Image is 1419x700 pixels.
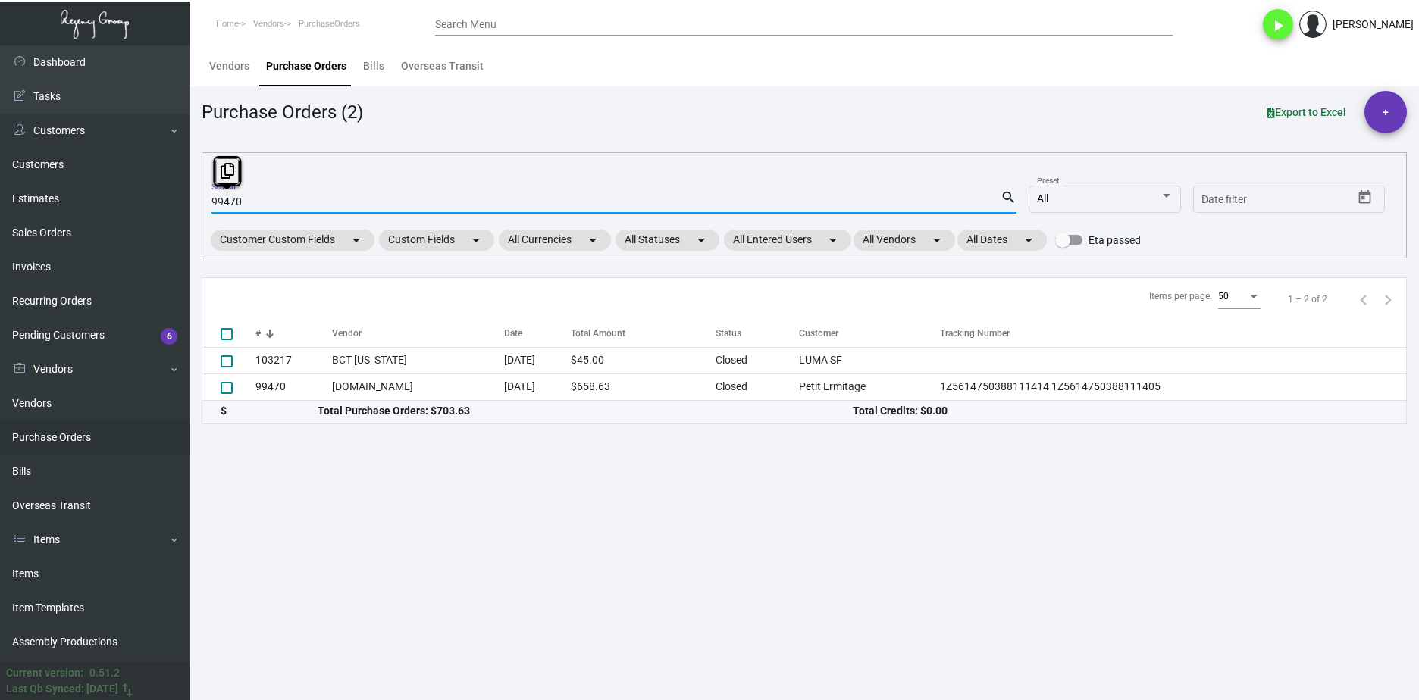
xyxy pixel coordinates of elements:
button: Export to Excel [1255,98,1358,126]
span: PurchaseOrders [299,19,360,29]
mat-icon: arrow_drop_down [347,231,365,249]
i: play_arrow [1269,17,1287,35]
span: 50 [1218,291,1229,302]
button: Open calendar [1353,186,1377,210]
input: End date [1261,194,1334,206]
mat-icon: arrow_drop_down [584,231,602,249]
td: $45.00 [571,347,715,373]
span: All [1037,192,1048,205]
i: Copy [221,163,234,179]
input: Start date [1201,194,1248,206]
button: Next page [1376,287,1400,311]
div: Tracking Number [940,327,1010,340]
mat-chip: All Statuses [616,230,719,251]
div: Date [504,327,572,340]
div: Vendors [209,58,249,74]
div: [PERSON_NAME] [1333,17,1414,33]
div: Bills [363,58,384,74]
div: Total Credits: $0.00 [853,403,1388,419]
mat-icon: arrow_drop_down [467,231,485,249]
td: [DOMAIN_NAME] [332,373,503,400]
mat-icon: search [1001,189,1016,207]
mat-icon: arrow_drop_down [928,231,946,249]
div: Total Purchase Orders: $703.63 [318,403,853,419]
div: Total Amount [571,327,625,340]
div: Status [716,327,799,340]
div: Items per page: [1149,289,1212,303]
div: Last Qb Synced: [DATE] [6,681,118,697]
mat-chip: All Dates [957,230,1047,251]
mat-icon: arrow_drop_down [824,231,842,249]
span: Vendors [253,19,284,29]
td: 1Z5614750388111414 1Z5614750388111405 [940,373,1406,400]
td: 103217 [255,347,332,373]
div: Status [716,327,741,340]
mat-icon: arrow_drop_down [692,231,710,249]
div: Customer [799,327,940,340]
div: 1 – 2 of 2 [1288,292,1327,306]
td: 99470 [255,373,332,400]
button: play_arrow [1263,9,1293,39]
div: Total Amount [571,327,715,340]
mat-chip: All Entered Users [724,230,851,251]
td: Closed [716,347,799,373]
span: Export to Excel [1267,106,1346,118]
td: LUMA SF [799,347,940,373]
div: $ [221,403,318,419]
mat-chip: All Currencies [499,230,611,251]
td: $658.63 [571,373,715,400]
mat-chip: All Vendors [854,230,955,251]
div: Customer [799,327,838,340]
button: + [1364,91,1407,133]
div: # [255,327,332,340]
td: Closed [716,373,799,400]
img: admin@bootstrapmaster.com [1299,11,1327,38]
div: Purchase Orders (2) [202,98,363,126]
td: [DATE] [504,347,572,373]
span: + [1383,91,1389,133]
button: Previous page [1352,287,1376,311]
td: Petit Ermitage [799,373,940,400]
mat-select: Items per page: [1218,292,1261,302]
div: Date [504,327,522,340]
div: Tracking Number [940,327,1406,340]
div: Purchase Orders [266,58,346,74]
div: # [255,327,261,340]
span: Home [216,19,239,29]
div: Vendor [332,327,362,340]
div: Overseas Transit [401,58,484,74]
div: 0.51.2 [89,665,120,681]
mat-icon: arrow_drop_down [1020,231,1038,249]
div: Current version: [6,665,83,681]
span: Eta passed [1089,231,1141,249]
div: Vendor [332,327,503,340]
mat-chip: Custom Fields [379,230,494,251]
mat-chip: Customer Custom Fields [211,230,374,251]
td: [DATE] [504,373,572,400]
td: BCT [US_STATE] [332,347,503,373]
